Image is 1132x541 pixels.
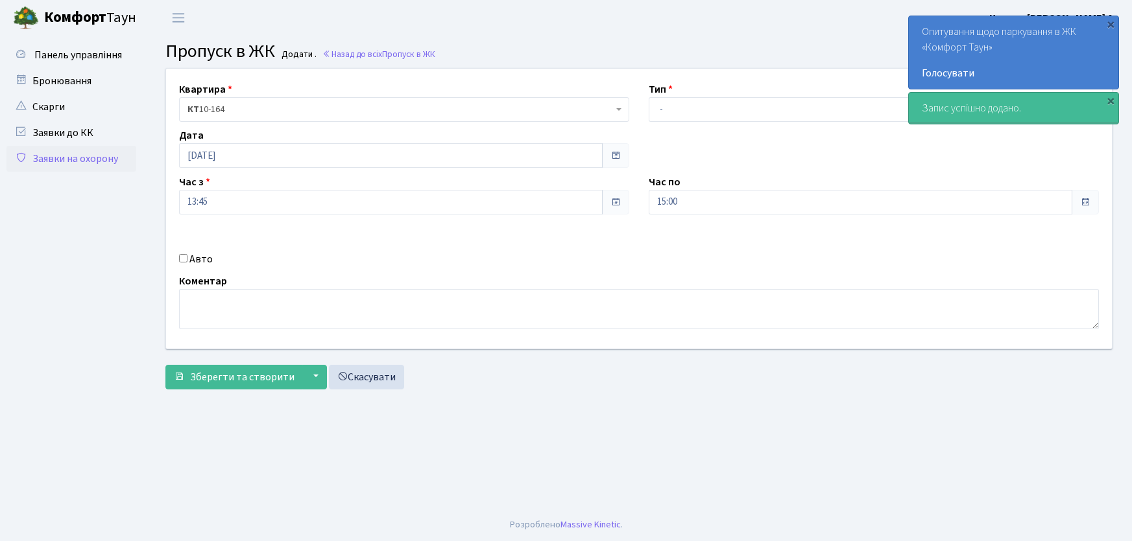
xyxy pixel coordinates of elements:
[179,82,232,97] label: Квартира
[1104,17,1117,30] div: ×
[187,103,613,116] span: <b>КТ</b>&nbsp;&nbsp;&nbsp;&nbsp;10-164
[179,128,204,143] label: Дата
[34,48,122,62] span: Панель управління
[329,365,404,389] a: Скасувати
[179,273,227,289] label: Коментар
[6,68,136,94] a: Бронювання
[909,16,1118,89] div: Опитування щодо паркування в ЖК «Комфорт Таун»
[187,103,199,116] b: КТ
[649,174,680,190] label: Час по
[989,11,1116,25] b: Цитрус [PERSON_NAME] А.
[44,7,106,28] b: Комфорт
[510,518,623,532] div: Розроблено .
[6,120,136,146] a: Заявки до КК
[922,65,1105,81] a: Голосувати
[6,146,136,172] a: Заявки на охорону
[909,93,1118,124] div: Запис успішно додано.
[382,48,435,60] span: Пропуск в ЖК
[989,10,1116,26] a: Цитрус [PERSON_NAME] А.
[322,48,435,60] a: Назад до всіхПропуск в ЖК
[162,7,195,29] button: Переключити навігацію
[13,5,39,31] img: logo.png
[44,7,136,29] span: Таун
[649,82,673,97] label: Тип
[6,94,136,120] a: Скарги
[165,365,303,389] button: Зберегти та створити
[190,370,295,384] span: Зберегти та створити
[1104,94,1117,107] div: ×
[189,251,213,267] label: Авто
[560,518,621,531] a: Massive Kinetic
[6,42,136,68] a: Панель управління
[279,49,317,60] small: Додати .
[179,174,210,190] label: Час з
[165,38,275,64] span: Пропуск в ЖК
[179,97,629,122] span: <b>КТ</b>&nbsp;&nbsp;&nbsp;&nbsp;10-164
